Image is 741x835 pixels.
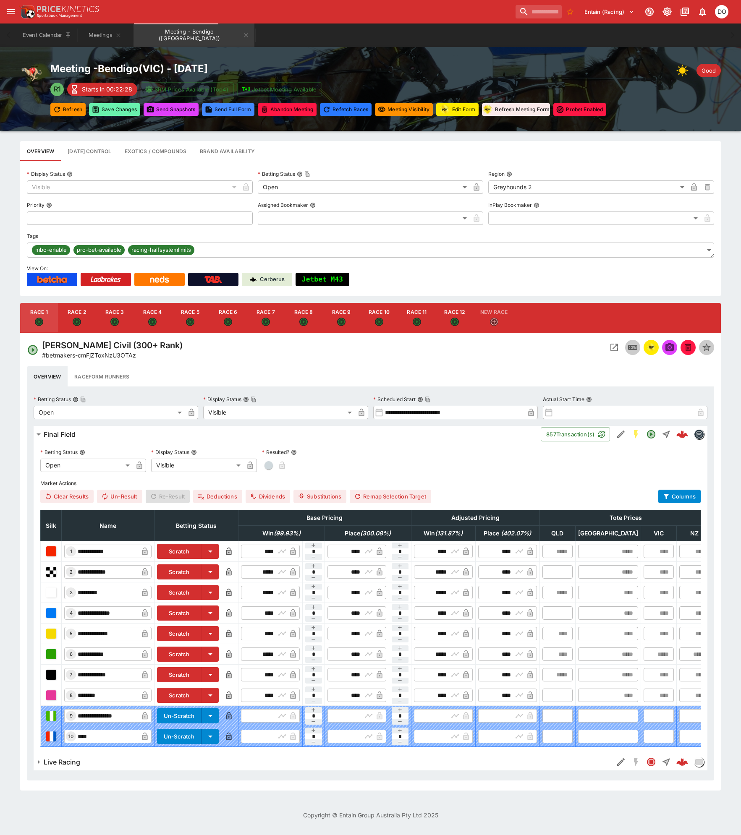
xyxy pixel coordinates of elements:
div: Visible [151,459,244,472]
button: Set all events in meeting to specified visibility [375,103,433,116]
button: Remap Selection Target [350,490,431,503]
th: Win [411,526,475,541]
button: Scratch [157,585,202,600]
svg: Open [186,318,194,326]
button: Configure brand availability for the meeting [193,141,262,161]
span: 9 [68,713,74,719]
p: Resulted? [262,449,289,456]
div: Weather: fine [676,62,693,79]
button: Betting StatusCopy To Clipboard [297,171,303,177]
img: racingform.png [482,104,493,115]
p: Betting Status [258,170,295,177]
button: Notifications [695,4,710,19]
button: Race 5 [171,303,209,333]
button: Meetings [78,23,132,47]
div: Open [40,459,133,472]
span: 8 [68,692,74,698]
p: Tags [27,232,38,240]
svg: Open [375,318,383,326]
div: liveracing [694,757,704,767]
button: Scheduled StartCopy To Clipboard [417,397,423,402]
div: racingform [646,342,656,352]
button: Scratch [157,647,202,662]
div: a06681b8-4261-4a18-b3fb-22ba8e7d641c [676,428,688,440]
img: jetbet-logo.svg [242,85,250,94]
input: search [516,5,562,18]
div: Open [258,180,470,194]
button: Straight [659,754,674,770]
p: Display Status [151,449,189,456]
p: InPlay Bookmaker [488,201,532,209]
button: Assigned Bookmaker [310,202,316,208]
span: 2 [68,569,74,575]
th: Base Pricing [238,510,411,526]
button: Display Status [67,171,73,177]
button: Clear Results [40,490,94,503]
th: Tote Prices [539,510,712,526]
img: logo-cerberus--red.svg [676,428,688,440]
div: Open [34,406,185,419]
em: ( 99.93 %) [274,530,301,537]
button: Display StatusCopy To Clipboard [243,397,249,402]
button: Race 1 [20,303,58,333]
button: Race 6 [209,303,247,333]
button: Race 11 [398,303,436,333]
img: PriceKinetics Logo [18,3,35,20]
p: Priority [27,201,45,209]
button: Un-Scratch [157,708,202,723]
button: Refresh [50,103,86,116]
svg: Open [73,318,81,326]
em: ( 131.87 %) [435,530,463,537]
h6: Live Racing [44,758,80,767]
button: Race 7 [247,303,285,333]
button: Deductions [193,490,242,503]
button: InPlay Bookmaker [534,202,539,208]
button: Mark all events in meeting as closed and abandoned. [258,103,317,116]
p: Cerberus [260,275,285,284]
svg: Open [148,318,157,326]
img: Betcha [37,276,67,283]
button: Select Tenant [579,5,639,18]
img: Neds [150,276,169,283]
th: QLD [539,526,575,541]
div: basic tabs example [27,366,714,386]
span: 1 [68,548,74,554]
img: PriceKinetics [37,6,99,12]
button: Base meeting details [20,141,61,161]
button: Closed [644,754,659,770]
button: 857Transaction(s) [541,427,610,441]
label: Market Actions [40,477,701,490]
button: Edit Detail [613,754,628,770]
button: Straight [659,427,674,442]
div: racingform [439,104,450,115]
button: Region [506,171,512,177]
button: Race 4 [134,303,171,333]
a: a06681b8-4261-4a18-b3fb-22ba8e7d641c [674,426,691,443]
p: Copy To Clipboard [42,351,136,360]
button: Final Field857Transaction(s)Edit DetailSGM EnabledOpenStraighta06681b8-4261-4a18-b3fb-22ba8e7d641... [34,426,707,443]
p: Scheduled Start [373,396,416,403]
button: Documentation [677,4,692,19]
button: Scratch [157,688,202,703]
span: Good [696,67,721,75]
button: New Race [474,303,514,333]
img: liveracing [694,757,704,767]
button: Substitutions [293,490,346,503]
span: Send Snapshot [662,340,677,355]
svg: Open [337,318,346,326]
div: betmakers [694,429,704,439]
button: Raceform Runners [68,366,136,386]
button: Dividends [246,490,290,503]
button: Jetbet M43 [296,273,349,286]
p: Betting Status [40,449,78,456]
button: Priority [46,202,52,208]
svg: Open [35,318,43,326]
h6: Final Field [44,430,76,439]
div: racingform [482,104,493,115]
button: Inplay [625,340,640,355]
h2: Meeting - Bendigo ( VIC ) - [DATE] [50,62,606,75]
img: Ladbrokes [90,276,121,283]
button: Resulted? [291,449,297,455]
p: Display Status [27,170,65,177]
img: betmakers [694,430,704,439]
